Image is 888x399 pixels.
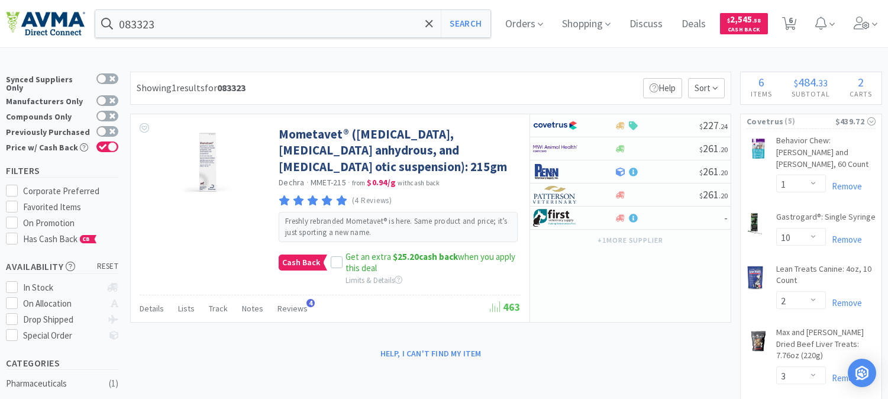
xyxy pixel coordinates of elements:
[6,11,85,36] img: e4e33dab9f054f5782a47901c742baa9_102.png
[747,137,770,159] img: 681b1b4e6b9343e5b852ff4c99cff639_515938.png
[719,122,728,131] span: . 24
[839,88,881,99] h4: Carts
[776,135,876,175] a: Behavior Chew: [PERSON_NAME] and [PERSON_NAME], 60 Count
[398,179,440,187] span: with cash back
[699,188,728,201] span: 261
[533,163,577,181] img: e1133ece90fa4a959c5ae41b0808c578_9.png
[783,115,835,127] span: ( 5 )
[826,234,862,245] a: Remove
[137,81,246,96] div: Showing 1 results
[6,141,91,152] div: Price w/ Cash Back
[533,140,577,157] img: f6b2451649754179b5b4e0c70c3f7cb0_2.png
[699,168,703,177] span: $
[169,126,246,203] img: 08d59a1b66bc4a18b5375687a1cf7571_487569.jpeg
[6,111,91,121] div: Compounds Only
[818,77,828,89] span: 33
[699,141,728,155] span: 261
[643,78,682,98] p: Help
[393,251,419,262] span: $25.20
[758,75,764,89] span: 6
[23,216,119,230] div: On Promotion
[23,281,102,295] div: In Stock
[6,126,91,136] div: Previously Purchased
[533,209,577,227] img: 67d67680309e4a0bb49a5ff0391dcc42_6.png
[699,165,728,178] span: 261
[345,275,402,285] span: Limits & Details
[23,329,102,343] div: Special Order
[727,17,730,24] span: $
[6,377,102,391] div: Pharmaceuticals
[625,19,667,30] a: Discuss
[592,232,669,249] button: +1more supplier
[835,115,876,128] div: $439.72
[367,177,396,188] strong: $0.94 / g
[140,303,164,314] span: Details
[798,75,816,89] span: 484
[95,10,490,37] input: Search by item, sku, manufacturer, ingredient, size...
[727,27,761,34] span: Cash Back
[848,359,876,387] div: Open Intercom Messenger
[23,233,97,244] span: Has Cash Back
[699,145,703,154] span: $
[747,329,770,353] img: 5ef1a1c0f6924c64b5042b9d2bb47f9d_545231.png
[747,115,783,128] span: Covetrus
[719,168,728,177] span: . 20
[699,122,703,131] span: $
[352,179,365,187] span: from
[747,266,764,289] img: ed537a1d4e5e49509db04026153d78b2_29663.png
[279,177,305,188] a: Dechra
[826,372,862,384] a: Remove
[306,177,309,188] span: ·
[441,10,490,37] button: Search
[727,14,761,25] span: 2,545
[23,200,119,214] div: Favorited Items
[345,251,515,274] span: Get an extra when you apply this deal
[720,8,768,40] a: $2,545.58Cash Back
[699,191,703,200] span: $
[23,313,102,327] div: Drop Shipped
[97,260,119,273] span: reset
[6,95,91,105] div: Manufacturers Only
[279,255,323,270] span: Cash Back
[533,117,577,134] img: 77fca1acd8b6420a9015268ca798ef17_1.png
[741,88,782,99] h4: Items
[178,303,195,314] span: Lists
[490,300,521,314] span: 463
[23,184,119,198] div: Corporate Preferred
[826,181,862,192] a: Remove
[752,17,761,24] span: . 58
[6,73,91,92] div: Synced Suppliers Only
[699,118,728,132] span: 227
[80,236,92,243] span: CB
[688,78,725,98] span: Sort
[205,82,246,94] span: for
[393,251,458,262] strong: cash back
[6,260,118,273] h5: Availability
[6,356,118,370] h5: Categories
[719,145,728,154] span: . 20
[348,177,350,188] span: ·
[6,164,118,178] h5: Filters
[719,191,728,200] span: . 20
[858,75,864,89] span: 2
[782,76,839,88] div: .
[776,327,876,366] a: Max and [PERSON_NAME] Dried Beef Liver Treats: 7.76oz (220g)
[533,186,577,204] img: f5e969b455434c6296c6d81ef179fa71_3.png
[776,263,876,291] a: Lean Treats Canine: 4oz, 10 Count
[373,343,489,363] button: Help, I can't find my item
[285,216,511,237] p: Freshly rebranded Mometavet® is here. Same product and price; it’s just sporting a new name.
[794,77,798,89] span: $
[279,126,518,175] a: Mometavet® ([MEDICAL_DATA], [MEDICAL_DATA] anhydrous, and [MEDICAL_DATA] otic suspension): 215gm
[352,195,392,207] p: (4 Reviews)
[782,88,839,99] h4: Subtotal
[217,82,246,94] strong: 083323
[311,177,346,188] span: MMET-215
[306,299,315,307] span: 4
[209,303,228,314] span: Track
[777,20,802,31] a: 6
[776,211,876,228] a: Gastrogard®: Single Syringe
[747,213,763,236] img: 20a1b49214a444f39cd0f52c532d9793_38161.png
[109,377,118,391] div: ( 1 )
[277,303,308,314] span: Reviews
[23,297,102,311] div: On Allocation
